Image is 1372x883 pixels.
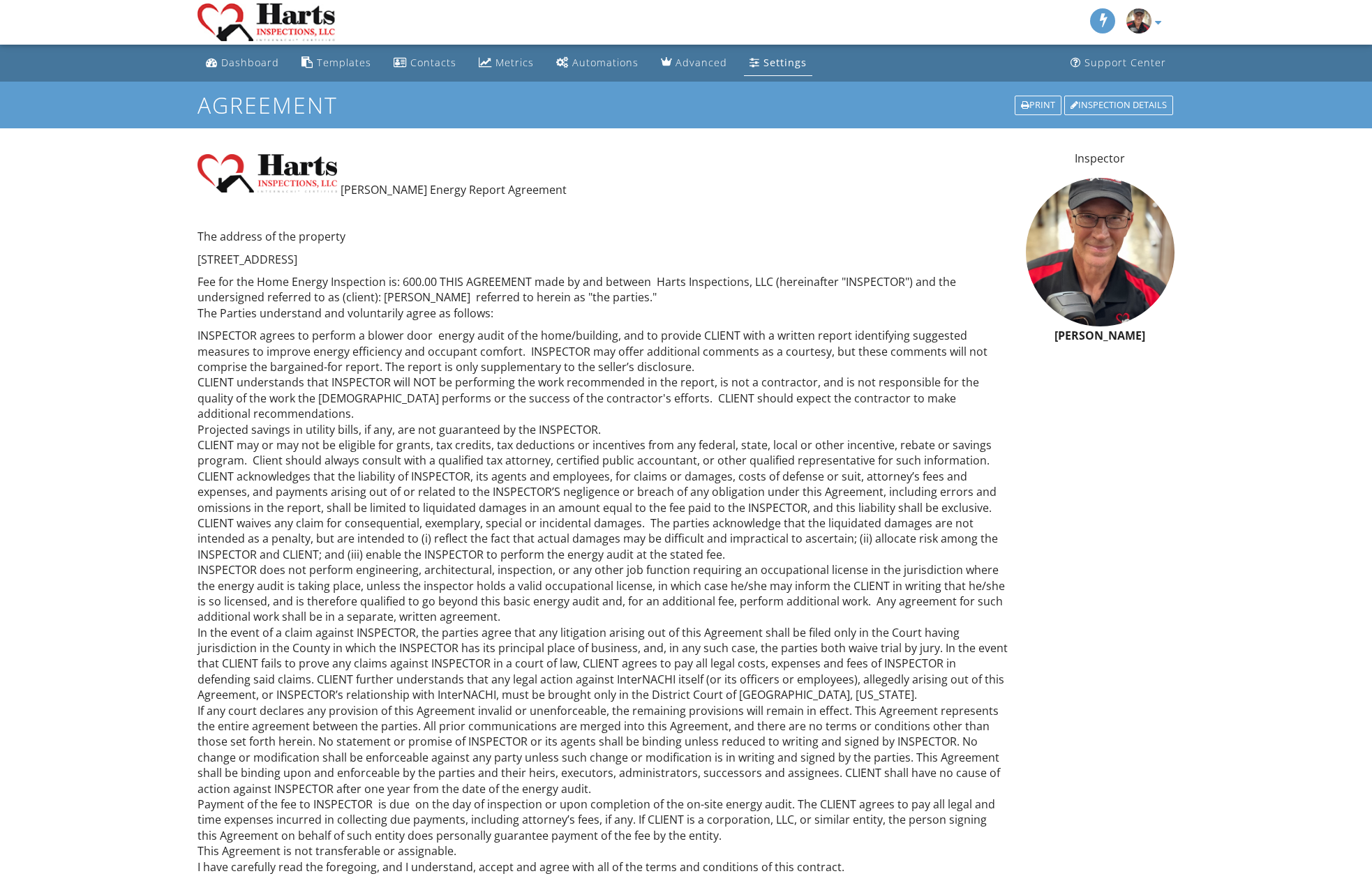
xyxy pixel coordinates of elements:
[744,50,812,76] a: Settings
[200,50,285,76] a: Dashboard
[197,93,1175,117] h1: Agreement
[1026,151,1175,166] p: Inspector
[221,56,279,69] div: Dashboard
[1026,330,1175,342] h6: [PERSON_NAME]
[197,154,337,193] img: HartsInspectionsLLC-logo-2.png
[410,56,456,69] div: Contacts
[197,274,1009,321] p: Fee for the Home Energy Inspection is: 600.00 THIS AGREEMENT made by and between Harts Inspection...
[197,3,574,41] img: Harts Inspections, LLC
[296,50,377,76] a: Templates
[572,56,639,69] div: Automations
[495,56,534,69] div: Metrics
[317,56,371,69] div: Templates
[1063,94,1175,116] a: Inspection Details
[1065,50,1172,76] a: Support Center
[197,151,1009,244] p: [PERSON_NAME] Energy Report Agreement The address of the property
[551,50,644,76] a: Automations (Basic)
[473,50,539,76] a: Metrics
[1013,94,1063,116] a: Print
[763,56,807,69] div: Settings
[1015,96,1061,115] div: Print
[1026,178,1175,326] img: img_3816.jpg
[655,50,733,76] a: Advanced
[1084,56,1166,69] div: Support Center
[388,50,462,76] a: Contacts
[1064,96,1173,115] div: Inspection Details
[197,252,1009,267] p: [STREET_ADDRESS]
[676,56,727,69] div: Advanced
[1126,8,1151,33] img: img_3816.jpg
